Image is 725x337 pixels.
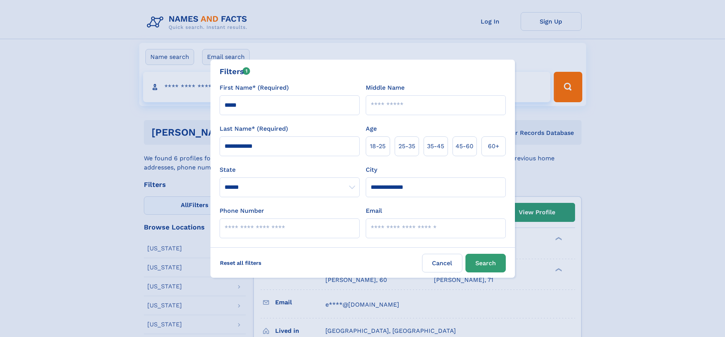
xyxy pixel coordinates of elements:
[366,124,377,133] label: Age
[488,142,499,151] span: 60+
[398,142,415,151] span: 25‑35
[220,206,264,215] label: Phone Number
[465,254,506,272] button: Search
[366,206,382,215] label: Email
[366,83,405,92] label: Middle Name
[215,254,266,272] label: Reset all filters
[220,165,360,174] label: State
[220,66,250,77] div: Filters
[456,142,473,151] span: 45‑60
[422,254,462,272] label: Cancel
[366,165,377,174] label: City
[220,83,289,92] label: First Name* (Required)
[427,142,444,151] span: 35‑45
[220,124,288,133] label: Last Name* (Required)
[370,142,386,151] span: 18‑25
